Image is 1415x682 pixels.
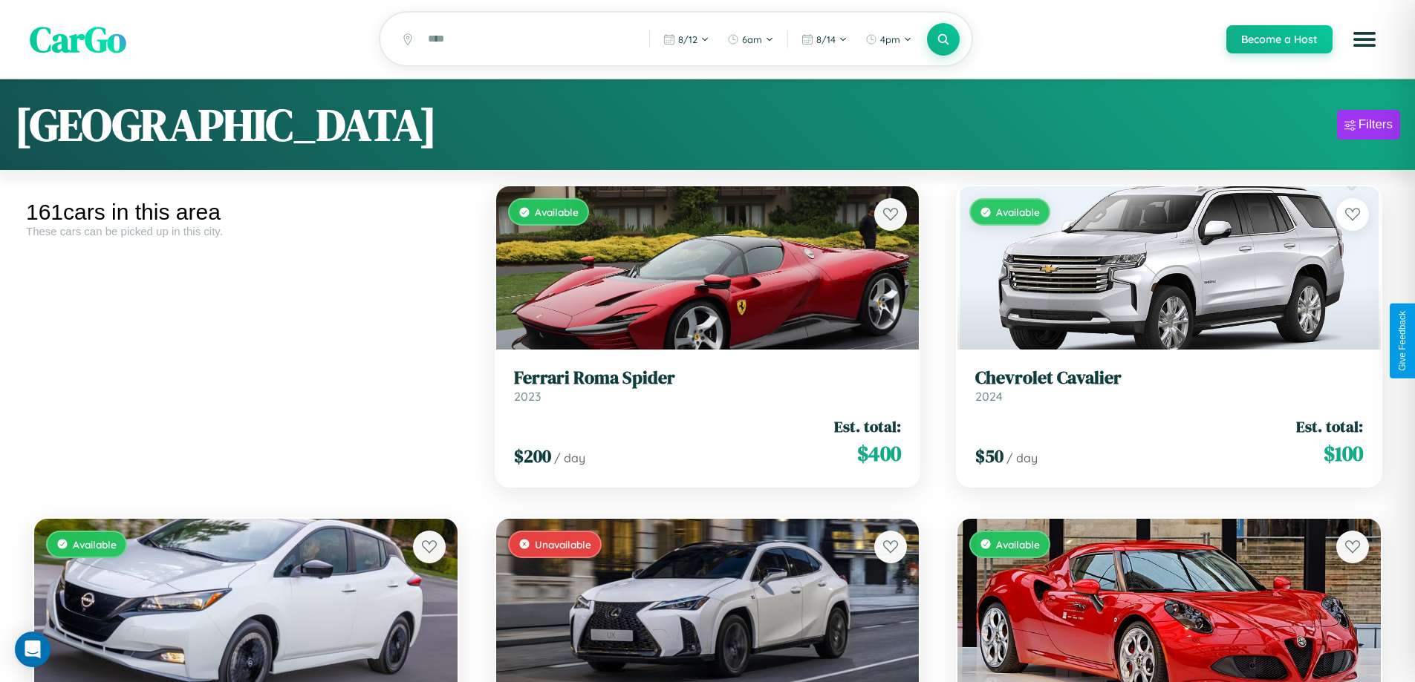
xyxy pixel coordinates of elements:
span: 4pm [880,33,900,45]
button: Become a Host [1226,25,1333,53]
h3: Ferrari Roma Spider [514,367,902,389]
button: 8/12 [656,27,717,51]
a: Chevrolet Cavalier2024 [975,367,1363,404]
span: Est. total: [1296,416,1363,437]
span: 8 / 12 [678,33,697,45]
h1: [GEOGRAPHIC_DATA] [15,94,437,155]
span: $ 50 [975,444,1003,468]
button: 4pm [858,27,920,51]
span: Unavailable [535,538,591,551]
span: / day [1006,450,1038,465]
span: Available [996,206,1040,218]
span: 8 / 14 [816,33,836,45]
button: 8/14 [794,27,855,51]
span: 2023 [514,389,541,404]
span: / day [554,450,585,465]
div: Give Feedback [1397,311,1408,371]
span: $ 100 [1324,439,1363,468]
div: Open Intercom Messenger [15,632,51,667]
span: Available [73,538,117,551]
div: 161 cars in this area [26,200,466,225]
span: CarGo [30,15,126,64]
span: 2024 [975,389,1003,404]
button: Open menu [1344,19,1385,60]
span: $ 400 [857,439,901,468]
div: These cars can be picked up in this city. [26,225,466,237]
span: 6am [742,33,762,45]
a: Ferrari Roma Spider2023 [514,367,902,404]
button: 6am [720,27,781,51]
span: Est. total: [834,416,901,437]
h3: Chevrolet Cavalier [975,367,1363,389]
div: Filters [1359,117,1393,132]
span: Available [996,538,1040,551]
span: Available [535,206,579,218]
span: $ 200 [514,444,551,468]
button: Filters [1337,110,1400,140]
